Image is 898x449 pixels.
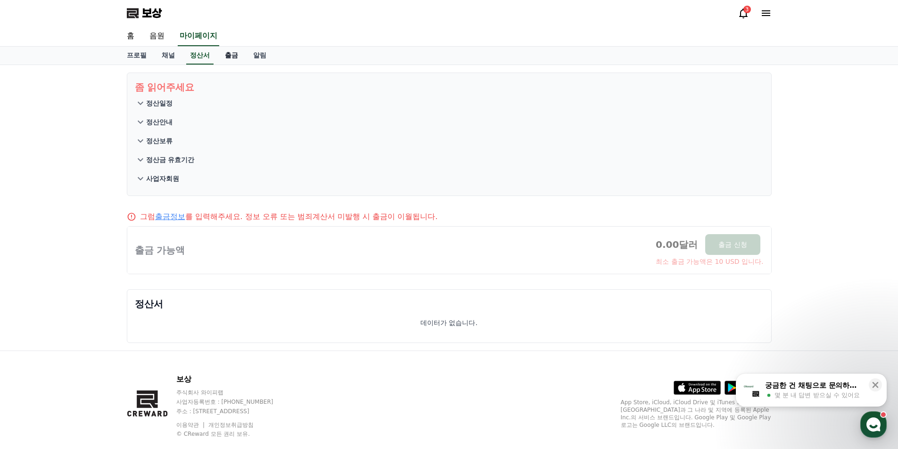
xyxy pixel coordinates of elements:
[3,299,62,322] a: 홈
[225,51,238,59] font: 출금
[246,47,274,65] a: 알림
[185,212,438,221] font: 를 입력해주세요. 정보 오류 또는 범죄계산서 미발행 시 출금이 이월됩니다.
[146,175,179,182] font: 사업자회원
[30,313,35,320] span: 홈
[142,26,172,46] a: 음원
[154,47,182,65] a: 채널
[119,26,142,46] a: 홈
[142,7,162,20] font: 보상
[127,6,162,21] a: 보상
[62,299,122,322] a: 대화
[149,31,165,40] font: 음원
[176,408,249,415] font: 주소 : [STREET_ADDRESS]
[146,156,195,163] font: 정산금 유효기간
[135,82,195,93] font: 좀 읽어주세요
[162,51,175,59] font: 채널
[135,94,764,113] button: 정산일정
[135,150,764,169] button: 정산금 유효기간
[176,431,250,437] font: © CReward 모든 권리 보유.
[253,51,266,59] font: 알림
[176,389,223,396] font: 주식회사 와이피랩
[176,422,199,428] font: 이용약관
[208,422,254,428] a: 개인정보취급방침
[135,298,163,310] font: 정산서
[119,47,154,65] a: 프로필
[178,26,219,46] a: 마이페이지
[190,51,210,59] font: 정산서
[176,375,191,384] font: 보상
[146,137,173,145] font: 정산보류
[135,113,764,131] button: 정산안내
[155,212,185,221] a: 출금정보
[621,399,771,428] font: App Store, iCloud, iCloud Drive 및 iTunes Store는 [GEOGRAPHIC_DATA]과 그 나라 및 지역에 등록된 Apple Inc.의 서비스...
[86,313,98,321] span: 대화
[146,118,173,126] font: 정산안내
[127,31,134,40] font: 홈
[176,422,206,428] a: 이용약관
[127,51,147,59] font: 프로필
[146,313,157,320] span: 설정
[420,319,478,327] font: 데이터가 없습니다.
[140,212,155,221] font: 그럼
[180,31,217,40] font: 마이페이지
[217,47,246,65] a: 출금
[176,399,273,405] font: 사업자등록번호 : [PHONE_NUMBER]
[186,47,214,65] a: 정산서
[135,169,764,188] button: 사업자회원
[135,131,764,150] button: 정산보류
[745,6,749,13] font: 3
[122,299,181,322] a: 설정
[738,8,749,19] a: 3
[146,99,173,107] font: 정산일정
